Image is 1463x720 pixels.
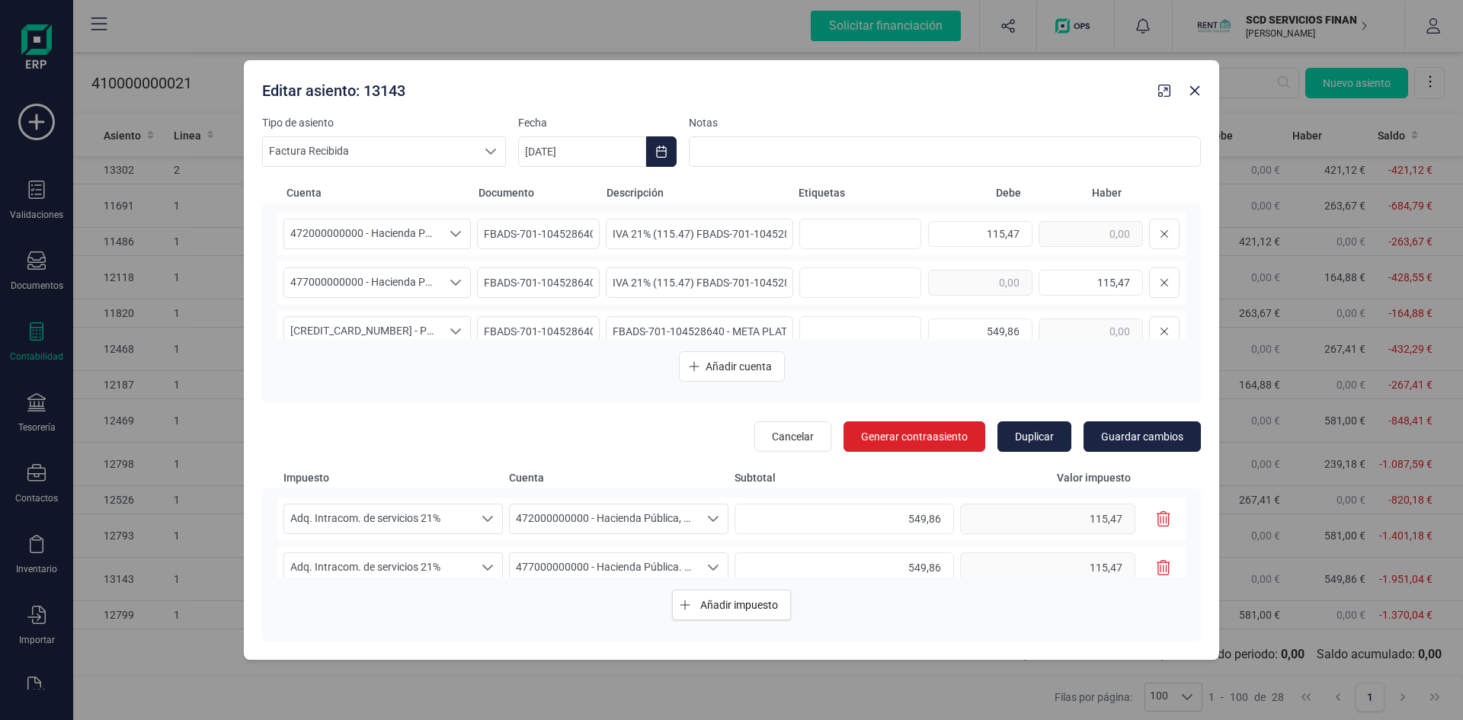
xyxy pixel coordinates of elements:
label: Notas [689,115,1201,130]
input: 0,00 [1039,318,1143,344]
span: Impuesto [283,470,503,485]
span: Cancelar [772,429,814,444]
button: Cancelar [754,421,831,452]
label: Tipo de asiento [262,115,506,130]
span: Factura Recibida [263,137,476,166]
input: 0,00 [1039,270,1143,296]
button: Generar contraasiento [844,421,985,452]
span: [CREDIT_CARD_NUMBER] - Publicidad, propaganda y relaciones públicas [284,317,441,346]
div: Editar asiento: 13143 [256,74,1152,101]
input: 0,00 [735,552,954,583]
div: Seleccione un porcentaje [473,553,502,582]
button: Choose Date [646,136,677,167]
span: Cuenta [287,185,472,200]
span: 472000000000 - Hacienda Pública, IVA soportado [284,219,441,248]
span: Guardar cambios [1101,429,1183,444]
span: Subtotal [735,470,954,485]
span: Duplicar [1015,429,1054,444]
span: Cuenta [509,470,728,485]
span: Añadir cuenta [706,359,772,374]
input: 0,00 [928,221,1032,247]
span: Descripción [607,185,792,200]
input: 0,00 [928,318,1032,344]
span: 472000000000 - Hacienda Pública, IVA soportado [510,504,699,533]
input: 0,00 [960,552,1135,583]
div: Seleccione un porcentaje [473,504,502,533]
div: Seleccione una cuenta [441,268,470,297]
input: 0,00 [960,504,1135,534]
button: Guardar cambios [1084,421,1201,452]
span: Debe [927,185,1021,200]
span: Etiquetas [799,185,920,200]
div: Seleccione una cuenta [699,504,728,533]
button: Duplicar [997,421,1071,452]
div: Seleccione una cuenta [441,219,470,248]
div: Seleccione una cuenta [699,553,728,582]
input: 0,00 [928,270,1032,296]
span: Adq. Intracom. de servicios 21% [284,553,473,582]
span: 477000000000 - Hacienda Pública. IVA repercutido [284,268,441,297]
div: Seleccione una cuenta [441,317,470,346]
span: Añadir impuesto [700,597,778,613]
label: Fecha [518,115,677,130]
input: 0,00 [735,504,954,534]
input: 0,00 [1039,221,1143,247]
span: Generar contraasiento [861,429,968,444]
span: 477000000000 - Hacienda Pública. IVA repercutido [510,553,699,582]
span: Haber [1027,185,1122,200]
span: Adq. Intracom. de servicios 21% [284,504,473,533]
button: Añadir cuenta [679,351,785,382]
span: Documento [479,185,600,200]
span: Valor impuesto [960,470,1146,485]
button: Añadir impuesto [672,590,791,620]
